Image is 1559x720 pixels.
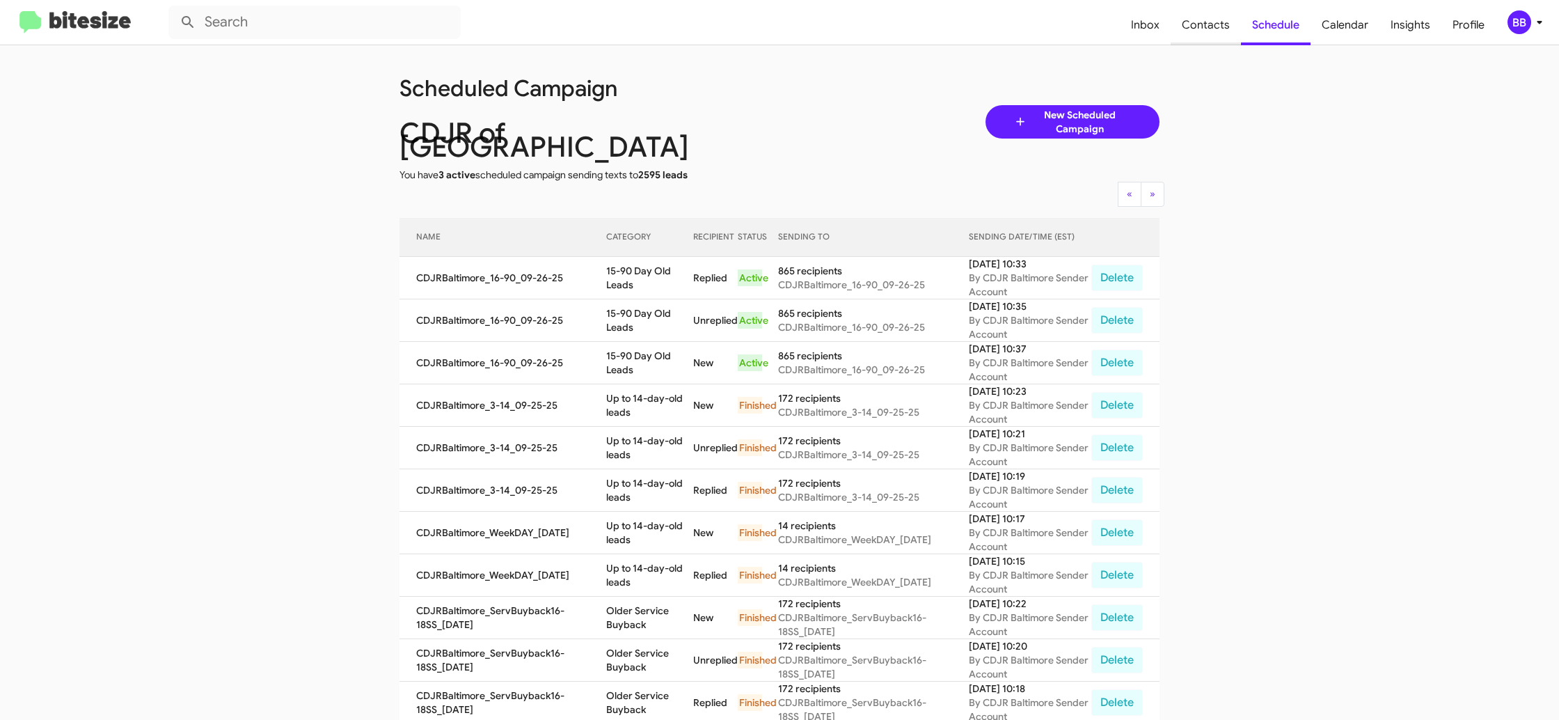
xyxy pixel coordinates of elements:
[399,469,606,512] td: CDJRBaltimore_3-14_09-25-25
[738,482,762,499] div: Finished
[969,512,1091,526] div: [DATE] 10:17
[1091,604,1143,631] button: Delete
[778,448,968,462] div: CDJRBaltimore_3-14_09-25-25
[606,299,693,342] td: 15-90 Day Old Leads
[606,384,693,427] td: Up to 14-day-old leads
[778,391,968,405] div: 172 recipients
[1091,562,1143,588] button: Delete
[1311,5,1379,45] a: Calendar
[778,405,968,419] div: CDJRBaltimore_3-14_09-25-25
[778,434,968,448] div: 172 recipients
[693,342,738,384] td: New
[738,354,762,371] div: Active
[693,597,738,639] td: New
[606,639,693,682] td: Older Service Buyback
[778,320,968,334] div: CDJRBaltimore_16-90_09-26-25
[778,519,968,533] div: 14 recipients
[969,554,1091,568] div: [DATE] 10:15
[969,398,1091,426] div: By CDJR Baltimore Sender Account
[1091,350,1143,376] button: Delete
[1441,5,1496,45] span: Profile
[778,533,968,547] div: CDJRBaltimore_WeekDAY_[DATE]
[1118,182,1141,207] button: Previous
[399,639,606,682] td: CDJRBaltimore_ServBuyback16-18SS_[DATE]
[1241,5,1311,45] a: Schedule
[1091,477,1143,503] button: Delete
[969,218,1091,257] th: SENDING DATE/TIME (EST)
[1091,435,1143,461] button: Delete
[399,427,606,469] td: CDJRBaltimore_3-14_09-25-25
[1027,108,1132,136] span: New Scheduled Campaign
[778,611,968,639] div: CDJRBaltimore_ServBuyback16-18SS_[DATE]
[638,169,688,181] span: 2595 leads
[738,397,762,414] div: Finished
[969,356,1091,384] div: By CDJR Baltimore Sender Account
[969,611,1091,639] div: By CDJR Baltimore Sender Account
[1120,5,1171,45] a: Inbox
[389,81,790,95] div: Scheduled Campaign
[399,257,606,299] td: CDJRBaltimore_16-90_09-26-25
[969,639,1091,653] div: [DATE] 10:20
[399,554,606,597] td: CDJRBaltimore_WeekDAY_[DATE]
[389,126,790,154] div: CDJR of [GEOGRAPHIC_DATA]
[969,653,1091,681] div: By CDJR Baltimore Sender Account
[389,168,790,182] div: You have scheduled campaign sending texts to
[606,427,693,469] td: Up to 14-day-old leads
[778,682,968,696] div: 172 recipients
[969,469,1091,483] div: [DATE] 10:19
[778,639,968,653] div: 172 recipients
[778,575,968,589] div: CDJRBaltimore_WeekDAY_[DATE]
[778,306,968,320] div: 865 recipients
[693,427,738,469] td: Unreplied
[606,218,693,257] th: CATEGORY
[1118,182,1164,207] nav: Page navigation example
[969,427,1091,441] div: [DATE] 10:21
[1379,5,1441,45] a: Insights
[1496,10,1544,34] button: BB
[738,312,762,329] div: Active
[1091,647,1143,673] button: Delete
[738,218,778,257] th: STATUS
[1091,519,1143,546] button: Delete
[969,257,1091,271] div: [DATE] 10:33
[693,218,738,257] th: RECIPIENT
[399,342,606,384] td: CDJRBaltimore_16-90_09-26-25
[693,257,738,299] td: Replied
[606,512,693,554] td: Up to 14-day-old leads
[1127,187,1132,200] span: «
[778,490,968,504] div: CDJRBaltimore_3-14_09-25-25
[778,278,968,292] div: CDJRBaltimore_16-90_09-26-25
[778,653,968,681] div: CDJRBaltimore_ServBuyback16-18SS_[DATE]
[693,469,738,512] td: Replied
[399,299,606,342] td: CDJRBaltimore_16-90_09-26-25
[778,264,968,278] div: 865 recipients
[399,512,606,554] td: CDJRBaltimore_WeekDAY_[DATE]
[1171,5,1241,45] a: Contacts
[738,609,762,626] div: Finished
[606,342,693,384] td: 15-90 Day Old Leads
[778,218,968,257] th: SENDING TO
[1091,689,1143,716] button: Delete
[778,476,968,490] div: 172 recipients
[969,441,1091,469] div: By CDJR Baltimore Sender Account
[969,342,1091,356] div: [DATE] 10:37
[606,597,693,639] td: Older Service Buyback
[778,597,968,611] div: 172 recipients
[738,269,762,286] div: Active
[738,652,762,668] div: Finished
[778,363,968,377] div: CDJRBaltimore_16-90_09-26-25
[969,384,1091,398] div: [DATE] 10:23
[693,512,738,554] td: New
[738,694,762,711] div: Finished
[693,384,738,427] td: New
[438,169,475,181] span: 3 active
[969,299,1091,313] div: [DATE] 10:35
[969,271,1091,299] div: By CDJR Baltimore Sender Account
[1091,392,1143,418] button: Delete
[693,554,738,597] td: Replied
[606,257,693,299] td: 15-90 Day Old Leads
